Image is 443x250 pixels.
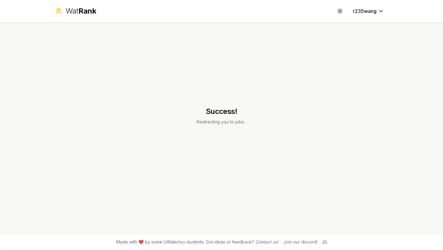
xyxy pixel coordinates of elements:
button: r235wang [348,6,389,17]
div: Join our discord! [283,239,317,245]
a: WatRank [54,6,96,16]
span: Rank [78,6,96,15]
span: Made with ❤️ by some UWaterloo students. Got ideas or feedback? [116,239,278,245]
div: Wat [66,6,96,16]
p: Redirecting you to jobs... [197,119,247,125]
span: r235wang [353,7,377,15]
a: Contact us! [255,239,278,244]
h1: Success! [197,107,247,116]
